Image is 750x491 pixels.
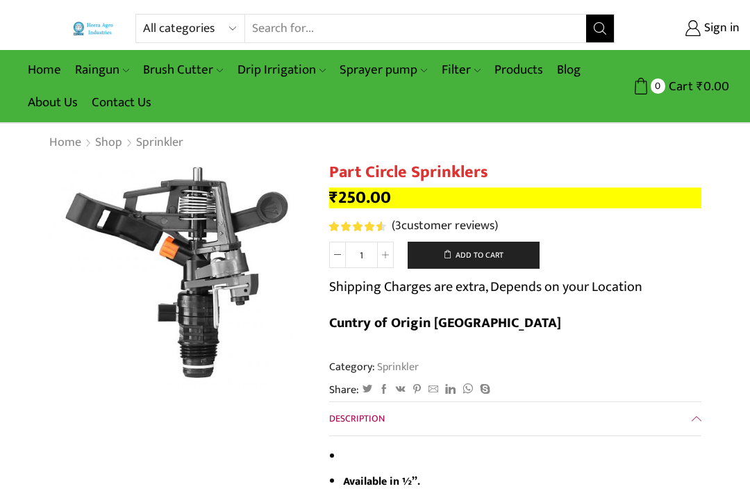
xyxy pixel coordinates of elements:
button: Search button [586,15,614,42]
a: Home [21,53,68,86]
a: Products [487,53,550,86]
a: Sprinkler [135,134,184,152]
span: 0 [651,78,665,93]
a: Sprinkler [375,358,419,376]
a: Sign in [635,16,740,41]
a: Brush Cutter [136,53,230,86]
span: 3 [395,215,401,236]
a: Home [49,134,82,152]
strong: Available in ½”. [343,472,420,490]
a: Shop [94,134,123,152]
span: Rated out of 5 based on customer ratings [329,222,382,231]
input: Product quantity [346,242,377,268]
span: Category: [329,359,419,375]
a: Contact Us [85,86,158,119]
a: Sprayer pump [333,53,434,86]
a: 0 Cart ₹0.00 [628,74,729,99]
a: Description [329,402,701,435]
p: Shipping Charges are extra, Depends on your Location [329,276,642,298]
span: Cart [665,77,693,96]
a: (3customer reviews) [392,217,498,235]
bdi: 0.00 [697,76,729,97]
span: Share: [329,382,359,398]
a: Filter [435,53,487,86]
b: Cuntry of Origin [GEOGRAPHIC_DATA] [329,311,561,335]
input: Search for... [245,15,586,42]
span: ₹ [329,183,338,212]
nav: Breadcrumb [49,134,184,152]
span: Description [329,410,385,426]
a: About Us [21,86,85,119]
a: Raingun [68,53,136,86]
bdi: 250.00 [329,183,391,212]
div: Rated 4.67 out of 5 [329,222,385,231]
h1: Part Circle Sprinklers [329,163,701,183]
button: Add to cart [408,242,540,269]
span: Sign in [701,19,740,38]
a: Blog [550,53,587,86]
span: ₹ [697,76,703,97]
a: Drip Irrigation [231,53,333,86]
span: 3 [329,222,388,231]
